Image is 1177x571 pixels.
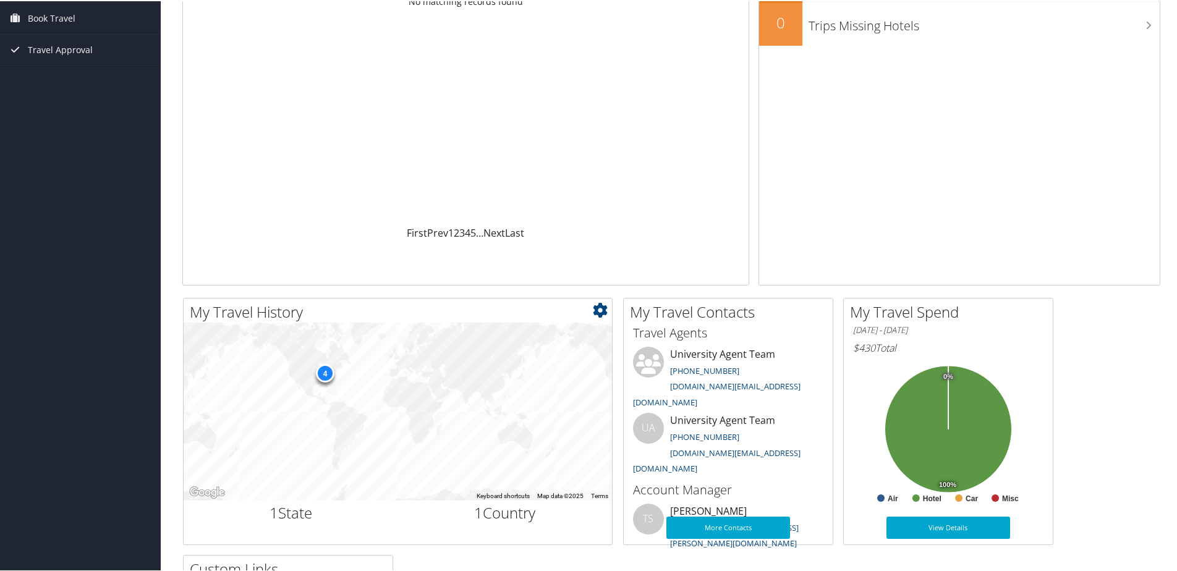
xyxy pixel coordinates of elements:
div: 4 [316,363,334,381]
a: 4 [465,225,470,239]
a: Next [483,225,505,239]
a: Terms (opens in new tab) [591,491,608,498]
li: University Agent Team [627,345,830,412]
a: 2 [454,225,459,239]
a: [PHONE_NUMBER] [670,430,739,441]
div: TS [633,502,664,533]
h2: 0 [759,11,802,32]
a: Open this area in Google Maps (opens a new window) [187,483,227,499]
span: Map data ©2025 [537,491,584,498]
text: Car [966,493,978,502]
h3: Travel Agents [633,323,823,340]
a: 1 [448,225,454,239]
div: UA [633,412,664,442]
span: 1 [270,501,278,522]
text: Hotel [923,493,941,502]
text: Misc [1002,493,1019,502]
li: University Agent Team [627,412,830,478]
h2: Country [407,501,603,522]
a: [PHONE_NUMBER] [670,364,739,375]
a: [DOMAIN_NAME][EMAIL_ADDRESS][DOMAIN_NAME] [633,446,801,473]
a: First [407,225,427,239]
h3: Account Manager [633,480,823,497]
a: 0Trips Missing Hotels [759,1,1160,44]
h2: My Travel Contacts [630,300,833,321]
a: [DOMAIN_NAME][EMAIL_ADDRESS][DOMAIN_NAME] [633,379,801,407]
h6: Total [853,340,1043,353]
tspan: 0% [943,372,953,379]
a: 3 [459,225,465,239]
a: Prev [427,225,448,239]
h2: My Travel History [190,300,612,321]
a: 5 [470,225,476,239]
span: … [476,225,483,239]
img: Google [187,483,227,499]
h2: My Travel Spend [850,300,1053,321]
a: View Details [886,515,1010,538]
h3: Trips Missing Hotels [809,10,1160,33]
h2: State [193,501,389,522]
span: $430 [853,340,875,353]
tspan: 100% [939,480,956,488]
text: Air [888,493,898,502]
a: Last [505,225,524,239]
span: Travel Approval [28,33,93,64]
span: Book Travel [28,2,75,33]
span: 1 [474,501,483,522]
button: Keyboard shortcuts [477,491,530,499]
li: [PERSON_NAME] [627,502,830,553]
a: More Contacts [666,515,790,538]
h6: [DATE] - [DATE] [853,323,1043,335]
